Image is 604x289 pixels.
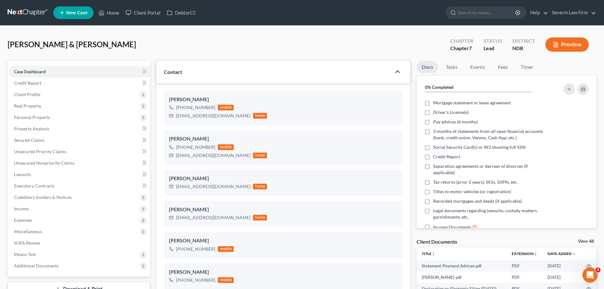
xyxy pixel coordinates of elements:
a: DebtorCC [164,7,199,18]
div: Client Documents [417,238,457,245]
span: Titles to motor vehicles (or registration) [433,188,511,195]
span: [PERSON_NAME] & [PERSON_NAME] [8,40,136,49]
a: Titleunfold_more [422,251,435,256]
td: PDF [507,260,542,272]
span: 3 [595,267,601,273]
strong: 0% Completed [425,84,453,90]
div: [PERSON_NAME] [169,135,398,143]
a: Severin Law Firm [549,7,596,18]
a: Date Added expand_more [548,251,576,256]
iframe: Intercom live chat [582,267,598,283]
span: Secured Claims [14,137,44,143]
span: Means Test [14,252,36,257]
div: [EMAIL_ADDRESS][DOMAIN_NAME] [176,183,250,190]
a: Events [465,61,490,73]
div: mobile [218,105,234,110]
span: New Case [66,10,88,15]
span: Codebtors Insiders & Notices [14,194,72,200]
div: [EMAIL_ADDRESS][DOMAIN_NAME] [176,214,250,221]
div: Status [484,37,502,45]
span: Additional Documents [14,263,59,268]
div: home [253,113,267,119]
span: Executory Contracts [14,183,55,188]
div: [PERSON_NAME] [169,237,398,245]
span: Pay advices (6 months) [433,119,478,125]
td: [PERSON_NAME]-pdf [417,272,507,283]
a: Lawsuits [9,169,150,180]
div: NDB [512,45,535,52]
a: Fees [493,61,513,73]
div: Chapter [450,37,473,45]
a: Home [95,7,122,18]
a: Executory Contracts [9,180,150,192]
a: Unsecured Nonpriority Claims [9,157,150,169]
div: mobile [218,277,234,283]
span: Legal documents regarding lawsuits, custody matters, garnishments, etc. [433,207,546,220]
span: Real Property [14,103,41,108]
span: Mortgage statement or lease agreement [433,100,511,106]
span: Driver's License(s) [433,109,469,115]
span: Unsecured Nonpriority Claims [14,160,75,166]
span: SOFA Review [14,240,40,246]
div: mobile [218,144,234,150]
span: Separation agreements or decrees of divorces (if applicable) [433,163,546,176]
a: Help [527,7,548,18]
div: [PHONE_NUMBER] [176,246,215,252]
a: Property Analysis [9,123,150,135]
i: unfold_more [432,252,435,256]
span: 3 months of statements from all open financial accounts (bank, credit union, Venmo, Cash App, etc.) [433,128,546,141]
input: Search by name... [458,7,516,18]
button: Preview [545,37,589,52]
a: Docs [417,61,438,73]
i: unfold_more [534,252,537,256]
div: mobile [218,246,234,252]
td: Statement-Payment.Advices.pdf [417,260,507,272]
a: Case Dashboard [9,66,150,77]
span: Case Dashboard [14,69,46,74]
span: Expenses [14,217,32,223]
div: [PHONE_NUMBER] [176,277,215,283]
div: [PHONE_NUMBER] [176,144,215,150]
span: Tax returns (prior 2 years), W2s, 1099s, etc. [433,179,518,185]
a: Client Portal [122,7,164,18]
div: [PERSON_NAME] [169,268,398,276]
span: Recorded mortgages and deeds (if applicable) [433,198,522,204]
span: Personal Property [14,115,50,120]
span: Miscellaneous [14,229,42,234]
div: [PERSON_NAME] [169,96,398,103]
span: Credit Report [14,80,41,86]
td: PDF [507,272,542,283]
td: [DATE] [542,260,581,272]
div: Chapter [450,45,473,52]
td: [DATE] [542,272,581,283]
a: Tasks [441,61,463,73]
div: Lead [484,45,502,52]
a: Extensionunfold_more [512,251,537,256]
span: Contact [164,69,182,75]
a: SOFA Review [9,237,150,249]
a: Secured Claims [9,135,150,146]
span: Income [14,206,29,211]
div: [PHONE_NUMBER] [176,104,215,111]
i: expand_more [572,252,576,256]
a: View All [578,239,594,244]
span: Unsecured Priority Claims [14,149,66,154]
span: Client Profile [14,92,40,97]
div: [EMAIL_ADDRESS][DOMAIN_NAME] [176,113,250,119]
span: Lawsuits [14,172,31,177]
div: District [512,37,535,45]
div: home [253,184,267,189]
a: Credit Report [9,77,150,89]
div: home [253,153,267,158]
a: Timer [516,61,538,73]
div: [PERSON_NAME] [169,206,398,213]
a: Unsecured Priority Claims [9,146,150,157]
span: Property Analysis [14,126,49,131]
span: 7 [469,45,472,51]
div: [EMAIL_ADDRESS][DOMAIN_NAME] [176,152,250,159]
div: home [253,215,267,220]
div: [PERSON_NAME] [169,175,398,182]
span: Social Security Card(s) or W2 showing full SSN [433,144,526,150]
span: Credit Report [433,154,460,160]
span: Income Documents [433,224,471,230]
